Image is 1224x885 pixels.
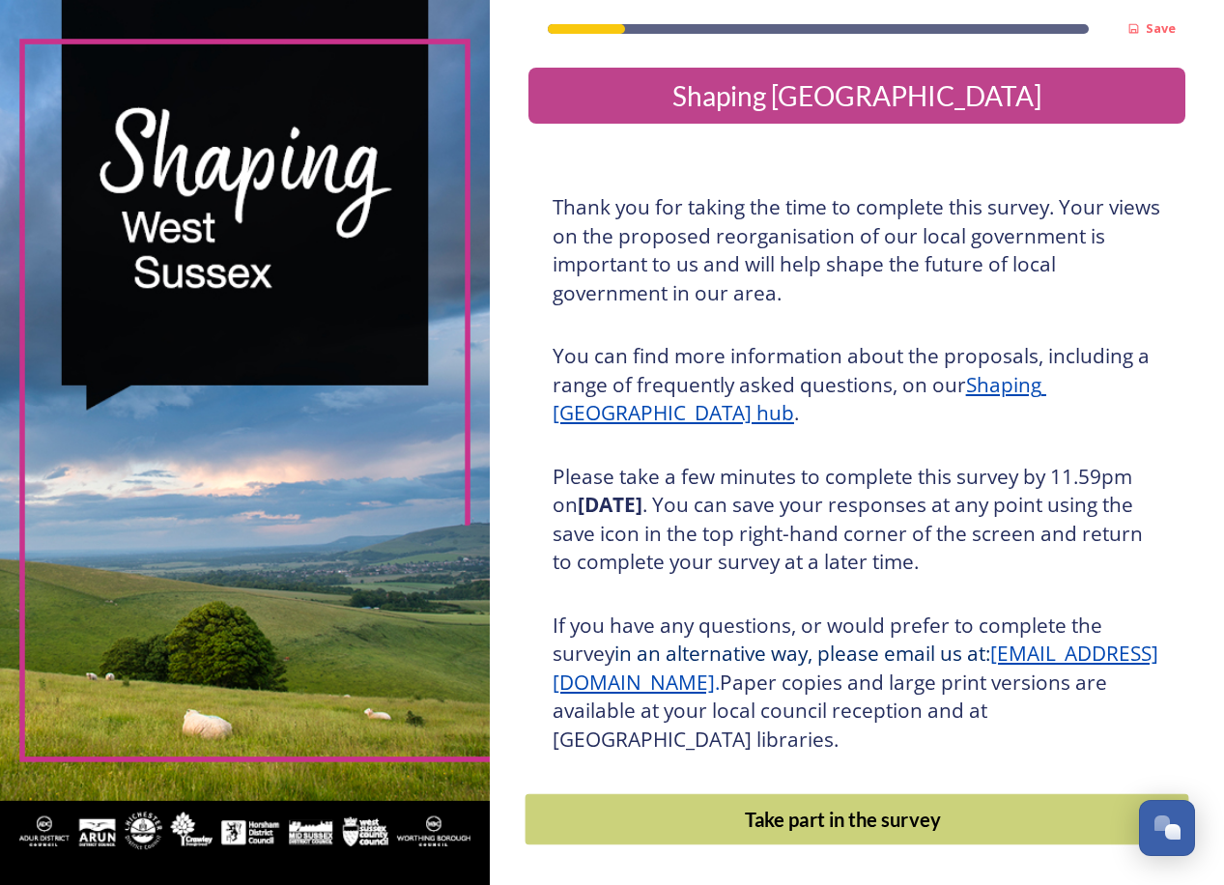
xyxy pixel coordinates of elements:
[1139,800,1195,856] button: Open Chat
[614,640,990,667] span: in an alternative way, please email us at:
[553,371,1046,427] a: Shaping [GEOGRAPHIC_DATA] hub
[553,463,1161,577] h3: Please take a few minutes to complete this survey by 11.59pm on . You can save your responses at ...
[1146,19,1176,37] strong: Save
[525,794,1188,845] button: Continue
[553,612,1161,755] h3: If you have any questions, or would prefer to complete the survey Paper copies and large print ve...
[715,669,720,696] span: .
[536,805,1150,834] div: Take part in the survey
[553,640,1158,696] a: [EMAIL_ADDRESS][DOMAIN_NAME]
[578,491,642,518] strong: [DATE]
[536,75,1178,116] div: Shaping [GEOGRAPHIC_DATA]
[553,193,1161,307] h3: Thank you for taking the time to complete this survey. Your views on the proposed reorganisation ...
[553,342,1161,428] h3: You can find more information about the proposals, including a range of frequently asked question...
